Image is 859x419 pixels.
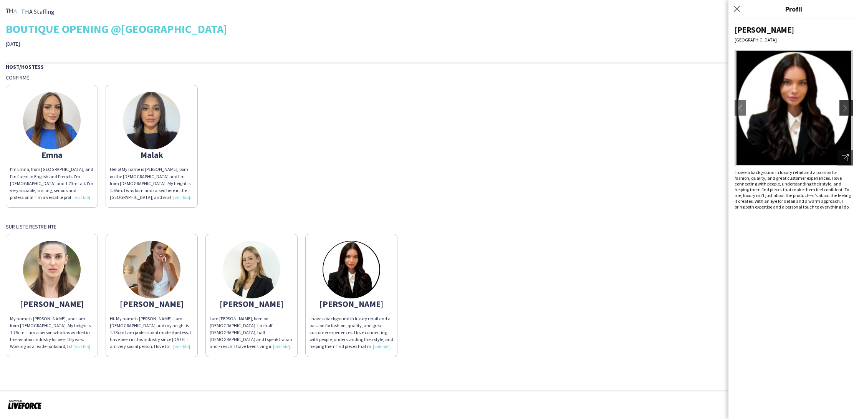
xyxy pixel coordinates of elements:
div: I have a background in luxury retail and a passion for fashion, quality, and great customer exper... [735,169,853,210]
div: Malak [110,151,194,158]
img: thumb-68a42ce4d990e.jpeg [223,241,280,298]
img: thumb-ebc2555a-789c-416e-abe7-afdc9d26dc11.png [6,6,17,17]
span: THA Staffing [21,8,55,15]
div: Host/Hostess [6,63,853,70]
div: BOUTIQUE OPENING @[GEOGRAPHIC_DATA] [6,23,853,35]
div: My name is [PERSON_NAME], and I am from [DEMOGRAPHIC_DATA]. My height is 1.75cm. I am a person wh... [10,315,94,350]
div: Sur liste restreinte [6,223,853,230]
img: thumb-66dc0e5ce1933.jpg [23,241,81,298]
div: [PERSON_NAME] [210,300,293,307]
div: I am [PERSON_NAME], born on [DEMOGRAPHIC_DATA]. I'm half [DEMOGRAPHIC_DATA], half [DEMOGRAPHIC_DA... [210,315,293,350]
img: thumb-67d75436a868e.jpeg [323,241,380,298]
div: I have a background in luxury retail and a passion for fashion, quality, and great customer exper... [310,315,393,350]
img: Propulsé par Liveforce [8,399,42,410]
div: [PERSON_NAME] [110,300,194,307]
img: Avatar ou photo de l'équipe [735,50,853,166]
img: thumb-641703e99e0b2.jpeg [23,92,81,149]
div: Hello! My name is [PERSON_NAME], born on the [DEMOGRAPHIC_DATA] and I’m from [DEMOGRAPHIC_DATA]. ... [110,166,194,201]
div: [PERSON_NAME] [310,300,393,307]
div: Emna [10,151,94,158]
div: [GEOGRAPHIC_DATA] [735,37,853,43]
div: [PERSON_NAME] [735,25,853,35]
img: thumb-6620cb98436e3.jpeg [123,241,180,298]
div: Ouvrir les photos pop-in [837,150,853,166]
div: [DATE] [6,40,302,47]
h3: Profil [728,4,859,14]
div: [PERSON_NAME] [10,300,94,307]
div: Hi. My name is [PERSON_NAME]. I am [DEMOGRAPHIC_DATA] and my height is 1.73cm I am professional m... [110,315,194,350]
img: thumb-670adb23170e3.jpeg [123,92,180,149]
div: I'm Emna, from [GEOGRAPHIC_DATA], and I'm fluent in English and French. I'm [DEMOGRAPHIC_DATA] an... [10,166,94,201]
div: Confirmé [6,74,853,81]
